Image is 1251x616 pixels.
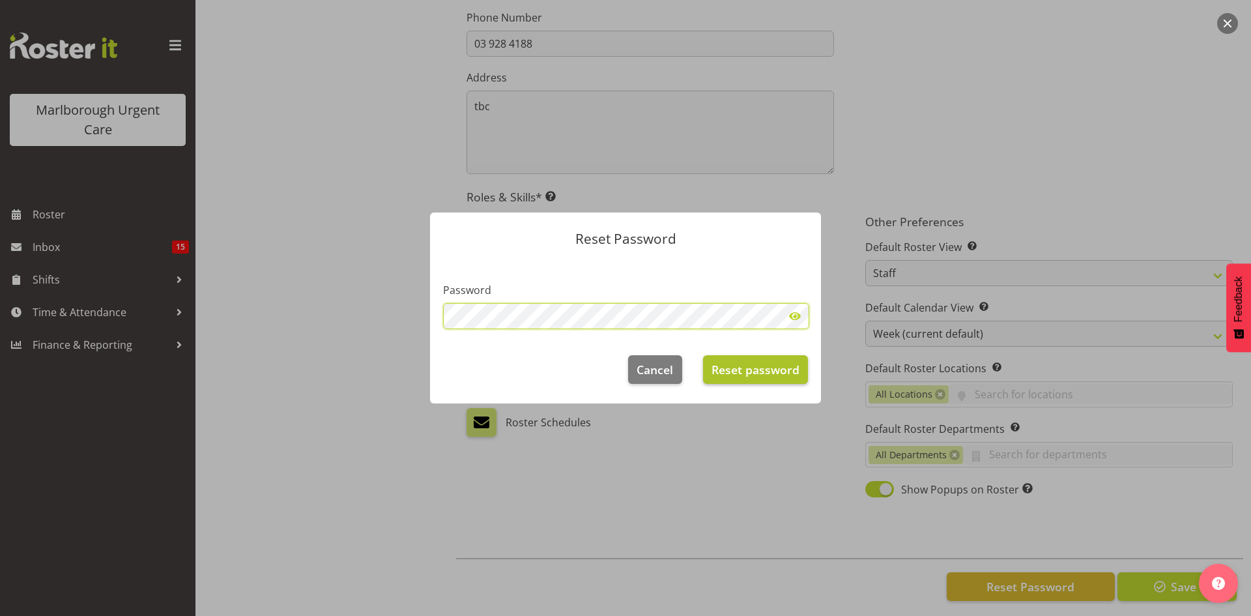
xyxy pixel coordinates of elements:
[703,355,808,384] button: Reset password
[1226,263,1251,352] button: Feedback - Show survey
[443,282,808,298] label: Password
[443,232,808,246] p: Reset Password
[1233,276,1244,322] span: Feedback
[1212,577,1225,590] img: help-xxl-2.png
[637,361,673,378] span: Cancel
[628,355,682,384] button: Cancel
[712,361,799,378] span: Reset password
